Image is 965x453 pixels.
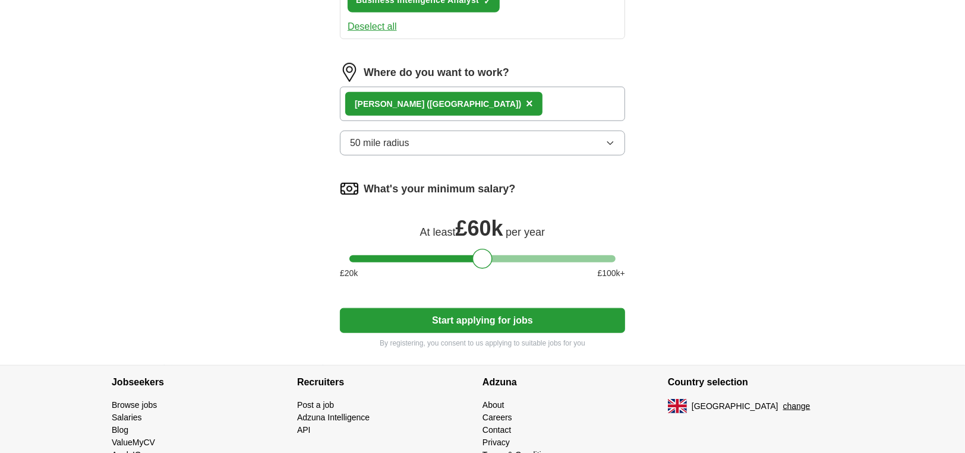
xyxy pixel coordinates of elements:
[112,400,157,410] a: Browse jobs
[340,267,358,280] span: £ 20 k
[340,63,359,82] img: location.png
[364,181,515,197] label: What's your minimum salary?
[783,400,811,413] button: change
[112,438,155,447] a: ValueMyCV
[350,136,409,150] span: 50 mile radius
[526,95,533,113] button: ×
[598,267,625,280] span: £ 100 k+
[482,425,511,435] a: Contact
[482,438,510,447] a: Privacy
[668,366,853,399] h4: Country selection
[112,413,142,422] a: Salaries
[420,226,456,238] span: At least
[456,216,503,240] span: £ 60k
[340,308,625,333] button: Start applying for jobs
[506,226,545,238] span: per year
[692,400,778,413] span: [GEOGRAPHIC_DATA]
[340,179,359,198] img: salary.png
[297,400,334,410] a: Post a job
[364,65,509,81] label: Where do you want to work?
[297,413,370,422] a: Adzuna Intelligence
[427,99,521,109] span: ([GEOGRAPHIC_DATA])
[482,413,512,422] a: Careers
[348,20,397,34] button: Deselect all
[482,400,504,410] a: About
[668,399,687,413] img: UK flag
[355,99,424,109] strong: [PERSON_NAME]
[340,338,625,349] p: By registering, you consent to us applying to suitable jobs for you
[340,131,625,156] button: 50 mile radius
[297,425,311,435] a: API
[526,97,533,110] span: ×
[112,425,128,435] a: Blog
